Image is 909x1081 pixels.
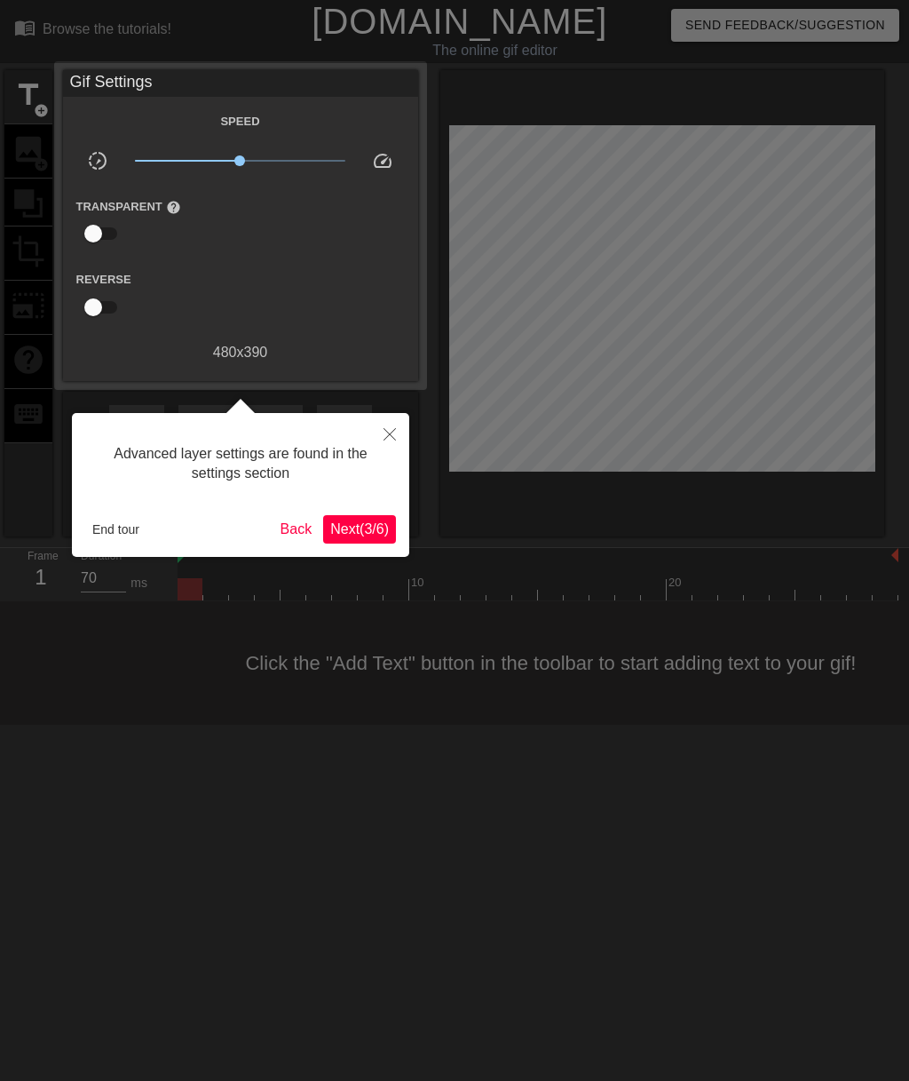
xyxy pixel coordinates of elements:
span: Next ( 3 / 6 ) [330,521,389,537]
div: Advanced layer settings are found in the settings section [85,426,396,502]
button: Back [273,515,320,544]
button: Close [370,413,409,454]
button: End tour [85,516,146,543]
button: Next [323,515,396,544]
